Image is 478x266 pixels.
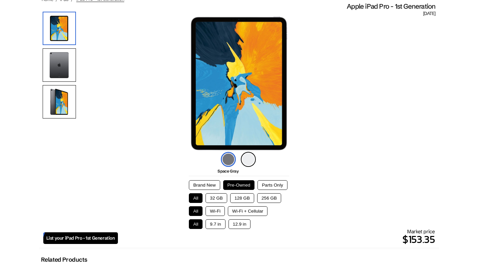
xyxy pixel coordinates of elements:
button: 9.7 in [206,219,225,229]
span: List your iPad Pro - 1st Generation [46,235,115,241]
img: space-gray-icon [221,152,236,167]
img: silver-icon [241,152,256,167]
span: [DATE] [423,11,435,17]
button: 32 GB [206,193,227,203]
img: iPad Pro (1st Generation) [191,17,287,150]
button: 12.9 in [229,219,251,229]
h2: Related Products [41,256,87,263]
button: Parts Only [257,180,287,190]
img: iPad Pro (1st Generation) [43,12,76,45]
img: Rear [43,48,76,82]
span: Space Gray [218,169,239,174]
button: All [189,206,203,216]
span: Apple iPad Pro - 1st Generation [347,2,435,11]
button: All [189,193,203,203]
button: Pre-Owned [223,180,255,190]
button: All [189,219,203,229]
div: Market price [118,228,435,247]
button: Wi-Fi [206,206,225,216]
p: $153.35 [118,231,435,247]
img: Side [43,85,76,118]
button: 256 GB [257,193,281,203]
button: Wi-Fi + Cellular [228,206,267,216]
button: 128 GB [230,193,254,203]
a: List your iPad Pro - 1st Generation [43,232,118,244]
button: Brand New [189,180,220,190]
